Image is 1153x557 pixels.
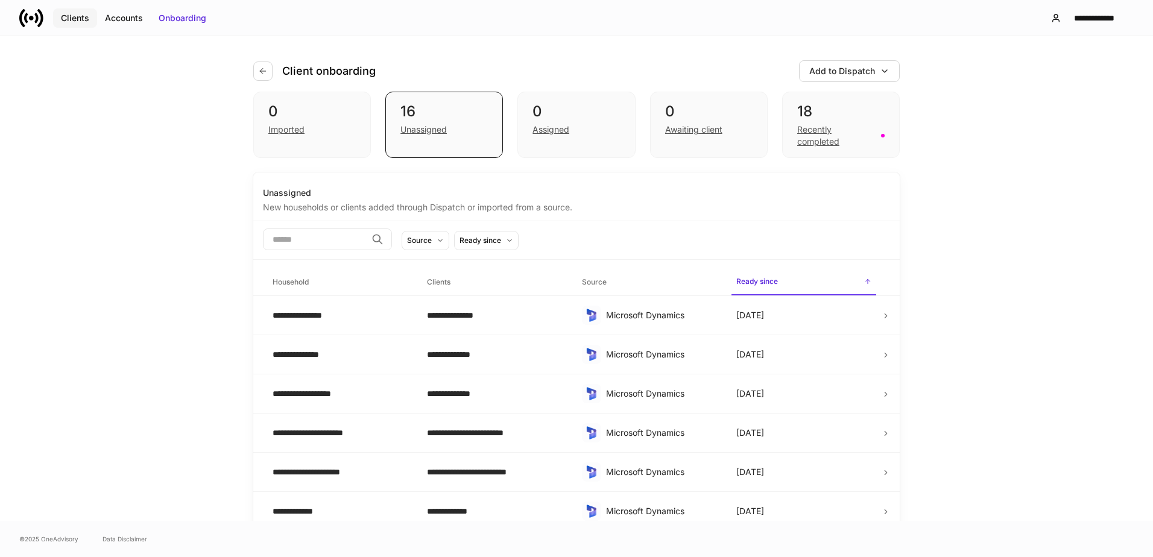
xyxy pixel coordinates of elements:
div: Assigned [532,124,569,136]
div: 16Unassigned [385,92,503,158]
div: 0 [665,102,753,121]
p: [DATE] [736,466,764,478]
img: sIOyOZvWb5kUEAwh5D03bPzsWHrUXBSdsWHDhg8Ma8+nBQBvlija69eFAv+snJUCyn8AqO+ElBnIpgMAAAAASUVORK5CYII= [584,386,599,401]
div: 18Recently completed [782,92,900,158]
div: Unassigned [400,124,447,136]
div: 0Awaiting client [650,92,768,158]
div: New households or clients added through Dispatch or imported from a source. [263,199,890,213]
button: Add to Dispatch [799,60,900,82]
div: 0 [532,102,620,121]
h6: Household [273,276,309,288]
button: Source [402,231,449,250]
div: Onboarding [159,12,206,24]
span: Household [268,270,412,295]
p: [DATE] [736,348,764,360]
a: Data Disclaimer [103,534,147,544]
h6: Source [582,276,607,288]
div: Add to Dispatch [809,65,875,77]
button: Ready since [454,231,519,250]
p: [DATE] [736,505,764,517]
div: Microsoft Dynamics [606,505,717,517]
div: Awaiting client [665,124,722,136]
span: Ready since [731,269,876,295]
div: Accounts [105,12,143,24]
div: Imported [268,124,305,136]
div: Unassigned [263,187,890,199]
div: Microsoft Dynamics [606,309,717,321]
div: 16 [400,102,488,121]
img: sIOyOZvWb5kUEAwh5D03bPzsWHrUXBSdsWHDhg8Ma8+nBQBvlija69eFAv+snJUCyn8AqO+ElBnIpgMAAAAASUVORK5CYII= [584,426,599,440]
img: sIOyOZvWb5kUEAwh5D03bPzsWHrUXBSdsWHDhg8Ma8+nBQBvlija69eFAv+snJUCyn8AqO+ElBnIpgMAAAAASUVORK5CYII= [584,504,599,518]
div: Microsoft Dynamics [606,466,717,478]
button: Accounts [97,8,151,28]
h4: Client onboarding [282,64,376,78]
div: 0Imported [253,92,371,158]
span: Clients [422,270,567,295]
img: sIOyOZvWb5kUEAwh5D03bPzsWHrUXBSdsWHDhg8Ma8+nBQBvlija69eFAv+snJUCyn8AqO+ElBnIpgMAAAAASUVORK5CYII= [584,308,599,323]
button: Onboarding [151,8,214,28]
div: Microsoft Dynamics [606,427,717,439]
div: 0 [268,102,356,121]
div: 18 [797,102,885,121]
p: [DATE] [736,388,764,400]
span: Source [577,270,722,295]
div: Microsoft Dynamics [606,388,717,400]
img: sIOyOZvWb5kUEAwh5D03bPzsWHrUXBSdsWHDhg8Ma8+nBQBvlija69eFAv+snJUCyn8AqO+ElBnIpgMAAAAASUVORK5CYII= [584,465,599,479]
p: [DATE] [736,427,764,439]
p: [DATE] [736,309,764,321]
h6: Clients [427,276,450,288]
div: Clients [61,12,89,24]
span: © 2025 OneAdvisory [19,534,78,544]
div: Microsoft Dynamics [606,348,717,360]
h6: Ready since [736,275,778,287]
button: Clients [53,8,97,28]
div: Recently completed [797,124,874,148]
div: 0Assigned [517,92,635,158]
div: Ready since [460,234,501,246]
img: sIOyOZvWb5kUEAwh5D03bPzsWHrUXBSdsWHDhg8Ma8+nBQBvlija69eFAv+snJUCyn8AqO+ElBnIpgMAAAAASUVORK5CYII= [584,347,599,362]
div: Source [407,234,432,246]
